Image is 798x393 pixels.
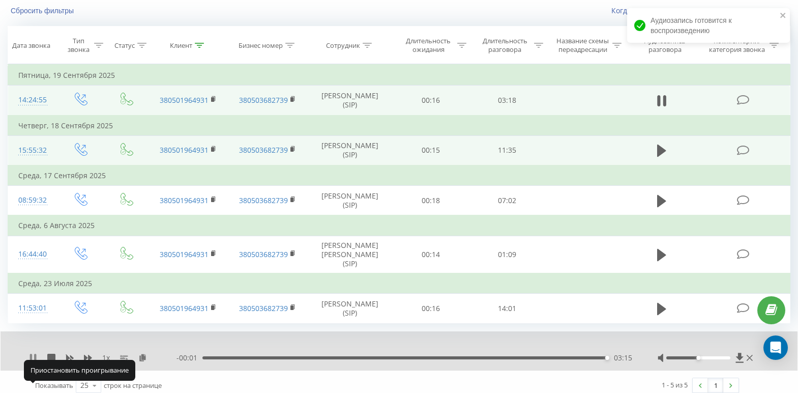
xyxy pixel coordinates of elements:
[307,236,393,273] td: [PERSON_NAME] [PERSON_NAME] (SIP)
[614,353,632,363] span: 03:15
[8,165,790,186] td: Среда, 17 Сентября 2025
[393,86,469,116] td: 00:16
[239,195,288,205] a: 380503682739
[160,145,209,155] a: 380501964931
[18,244,47,264] div: 16:44:40
[160,195,209,205] a: 380501964931
[102,353,110,363] span: 1 x
[18,190,47,210] div: 08:59:32
[307,86,393,116] td: [PERSON_NAME] (SIP)
[114,41,135,50] div: Статус
[393,294,469,323] td: 00:16
[469,294,545,323] td: 14:01
[18,90,47,110] div: 14:24:55
[393,186,469,216] td: 00:18
[8,116,790,136] td: Четверг, 18 Сентября 2025
[307,186,393,216] td: [PERSON_NAME] (SIP)
[24,360,135,380] div: Приостановить проигрывание
[469,86,545,116] td: 03:18
[469,236,545,273] td: 01:09
[555,37,610,54] div: Название схемы переадресации
[326,41,360,50] div: Сотрудник
[239,303,288,313] a: 380503682739
[478,37,531,54] div: Длительность разговора
[402,37,455,54] div: Длительность ожидания
[393,135,469,165] td: 00:15
[160,303,209,313] a: 380501964931
[662,380,688,390] div: 1 - 5 из 5
[35,381,73,390] span: Показывать
[160,95,209,105] a: 380501964931
[239,249,288,259] a: 380503682739
[605,356,609,360] div: Accessibility label
[8,273,790,294] td: Среда, 23 Июля 2025
[80,380,88,390] div: 25
[469,186,545,216] td: 07:02
[170,41,192,50] div: Клиент
[160,249,209,259] a: 380501964931
[8,65,790,86] td: Пятница, 19 Сентября 2025
[18,298,47,318] div: 11:53:01
[780,11,787,21] button: close
[176,353,202,363] span: - 00:01
[627,8,790,43] div: Аудиозапись готовится к воспроизведению
[708,378,723,392] a: 1
[307,294,393,323] td: [PERSON_NAME] (SIP)
[763,335,788,360] div: Open Intercom Messenger
[104,381,162,390] span: строк на странице
[696,356,700,360] div: Accessibility label
[12,41,50,50] div: Дата звонка
[18,141,47,160] div: 15:55:32
[66,37,91,54] div: Тип звонка
[8,215,790,236] td: Среда, 6 Августа 2025
[307,135,393,165] td: [PERSON_NAME] (SIP)
[611,6,790,15] a: Когда данные могут отличаться от других систем
[239,41,283,50] div: Бизнес номер
[239,145,288,155] a: 380503682739
[469,135,545,165] td: 11:35
[8,6,79,15] button: Сбросить фильтры
[393,236,469,273] td: 00:14
[239,95,288,105] a: 380503682739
